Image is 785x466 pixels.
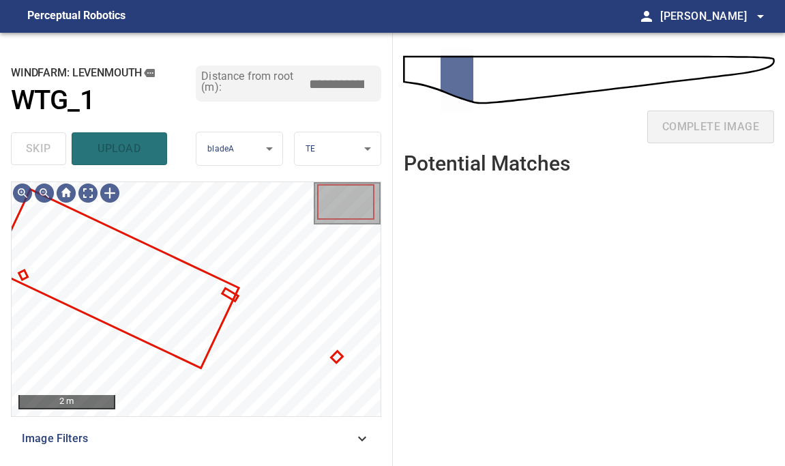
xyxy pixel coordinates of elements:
[655,3,769,30] button: [PERSON_NAME]
[404,152,570,175] h2: Potential Matches
[752,8,769,25] span: arrow_drop_down
[11,85,196,117] a: WTG_1
[77,182,99,204] div: Toggle full page
[99,182,121,204] div: Toggle selection
[638,8,655,25] span: person
[196,132,282,166] div: bladeA
[207,144,234,154] span: bladeA
[22,431,354,447] span: Image Filters
[11,422,381,455] div: Image Filters
[12,182,33,204] div: Zoom in
[306,144,315,154] span: TE
[660,7,769,26] span: [PERSON_NAME]
[11,85,95,117] h1: WTG_1
[33,182,55,204] div: Zoom out
[11,65,196,81] h2: windfarm: Levenmouth
[142,65,157,81] button: copy message details
[27,5,125,27] figcaption: Perceptual Robotics
[55,182,77,204] div: Go home
[295,132,381,166] div: TE
[201,71,307,93] label: Distance from root (m):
